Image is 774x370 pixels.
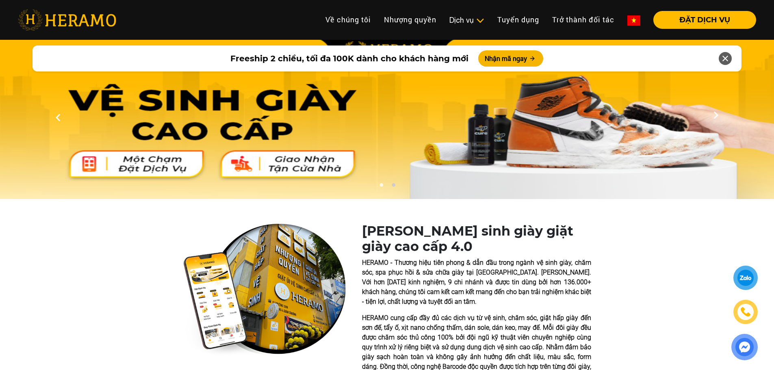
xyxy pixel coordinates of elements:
[740,306,752,318] img: phone-icon
[546,11,621,28] a: Trở thành đối tác
[230,52,468,65] span: Freeship 2 chiều, tối đa 100K dành cho khách hàng mới
[647,16,756,24] a: ĐẶT DỊCH VỤ
[18,9,116,30] img: heramo-logo.png
[653,11,756,29] button: ĐẶT DỊCH VỤ
[491,11,546,28] a: Tuyển dụng
[183,223,346,357] img: heramo-quality-banner
[735,301,757,323] a: phone-icon
[319,11,377,28] a: Về chúng tôi
[377,11,443,28] a: Nhượng quyền
[478,50,543,67] button: Nhận mã ngay
[476,17,484,25] img: subToggleIcon
[362,258,591,307] p: HERAMO - Thương hiệu tiên phong & dẫn đầu trong ngành vệ sinh giày, chăm sóc, spa phục hồi & sửa ...
[362,223,591,255] h1: [PERSON_NAME] sinh giày giặt giày cao cấp 4.0
[377,183,385,191] button: 1
[627,15,640,26] img: vn-flag.png
[389,183,397,191] button: 2
[449,15,484,26] div: Dịch vụ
